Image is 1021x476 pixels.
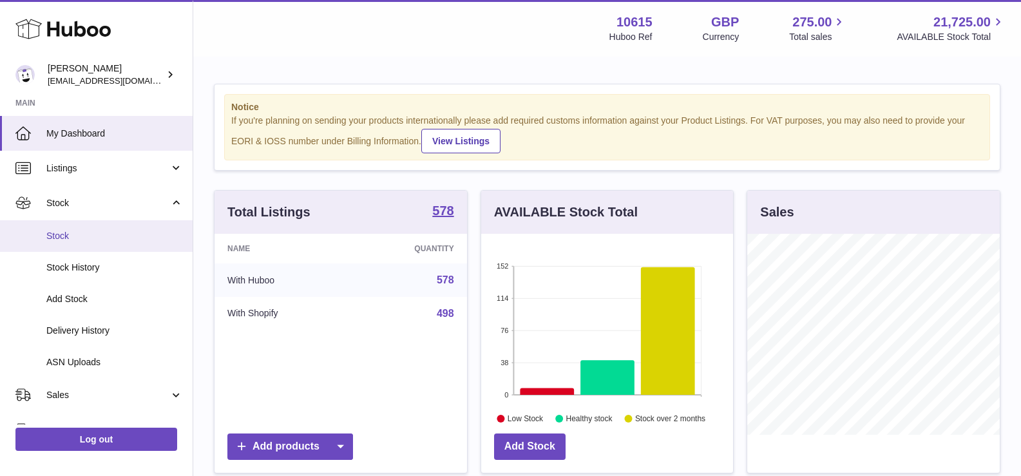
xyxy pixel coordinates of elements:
[46,262,183,274] span: Stock History
[215,234,350,263] th: Name
[792,14,832,31] span: 275.00
[46,230,183,242] span: Stock
[789,14,846,43] a: 275.00 Total sales
[421,129,501,153] a: View Listings
[46,325,183,337] span: Delivery History
[933,14,991,31] span: 21,725.00
[437,308,454,319] a: 498
[15,65,35,84] img: fulfillment@fable.com
[46,389,169,401] span: Sales
[494,204,638,221] h3: AVAILABLE Stock Total
[897,31,1006,43] span: AVAILABLE Stock Total
[48,75,189,86] span: [EMAIL_ADDRESS][DOMAIN_NAME]
[437,274,454,285] a: 578
[48,62,164,87] div: [PERSON_NAME]
[227,204,310,221] h3: Total Listings
[350,234,466,263] th: Quantity
[46,424,169,436] span: Orders
[432,204,453,220] a: 578
[46,197,169,209] span: Stock
[15,428,177,451] a: Log out
[215,263,350,297] td: With Huboo
[501,359,508,367] text: 38
[227,433,353,460] a: Add products
[46,128,183,140] span: My Dashboard
[635,414,705,423] text: Stock over 2 months
[46,356,183,368] span: ASN Uploads
[494,433,566,460] a: Add Stock
[215,297,350,330] td: With Shopify
[609,31,653,43] div: Huboo Ref
[46,162,169,175] span: Listings
[46,293,183,305] span: Add Stock
[897,14,1006,43] a: 21,725.00 AVAILABLE Stock Total
[789,31,846,43] span: Total sales
[711,14,739,31] strong: GBP
[432,204,453,217] strong: 578
[703,31,740,43] div: Currency
[566,414,613,423] text: Healthy stock
[508,414,544,423] text: Low Stock
[501,327,508,334] text: 76
[231,115,983,153] div: If you're planning on sending your products internationally please add required customs informati...
[760,204,794,221] h3: Sales
[616,14,653,31] strong: 10615
[231,101,983,113] strong: Notice
[504,391,508,399] text: 0
[497,294,508,302] text: 114
[497,262,508,270] text: 152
